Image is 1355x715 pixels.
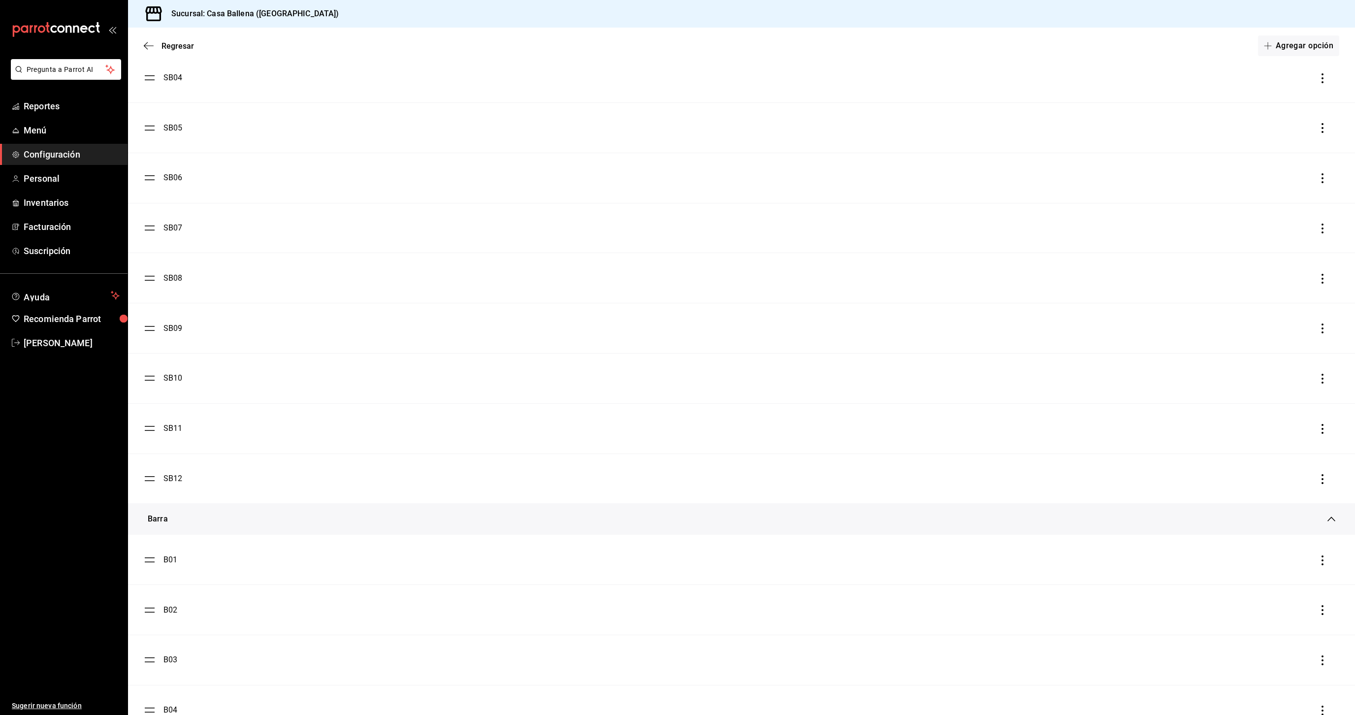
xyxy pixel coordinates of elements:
[108,26,116,33] button: open_drawer_menu
[163,554,177,566] div: B01
[24,312,120,325] span: Recomienda Parrot
[24,99,120,113] span: Reportes
[24,336,120,350] span: [PERSON_NAME]
[24,290,107,301] span: Ayuda
[163,72,183,84] div: SB04
[163,422,183,434] div: SB11
[163,272,183,284] div: SB08
[24,220,120,233] span: Facturación
[24,124,120,137] span: Menú
[144,41,194,51] button: Regresar
[148,513,168,525] div: Barra
[7,71,121,82] a: Pregunta a Parrot AI
[163,172,183,184] div: SB06
[163,654,177,666] div: B03
[163,122,183,134] div: SB05
[163,323,183,334] div: SB09
[163,222,183,234] div: SB07
[163,473,183,485] div: SB12
[24,172,120,185] span: Personal
[163,372,183,384] div: SB10
[163,8,339,20] h3: Sucursal: Casa Ballena ([GEOGRAPHIC_DATA])
[24,244,120,258] span: Suscripción
[1258,35,1339,56] button: Agregar opción
[27,65,106,75] span: Pregunta a Parrot AI
[24,148,120,161] span: Configuración
[163,604,177,616] div: B02
[24,196,120,209] span: Inventarios
[11,59,121,80] button: Pregunta a Parrot AI
[12,701,120,711] span: Sugerir nueva función
[161,41,194,51] span: Regresar
[128,503,1355,535] div: Barra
